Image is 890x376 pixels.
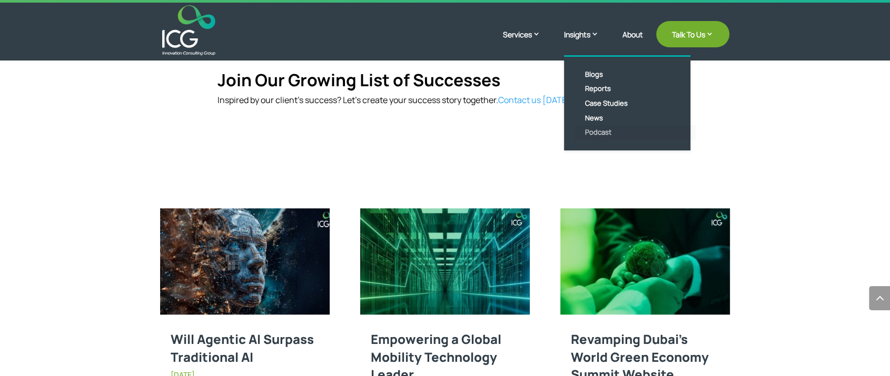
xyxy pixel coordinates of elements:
[575,125,696,140] a: Podcast
[217,95,673,105] p: Inspired by our client’s success? Let’s create your success story together.
[560,208,730,314] img: Revamping Dubai’s World Green Economy Summit Website
[217,70,673,95] h4: Join Our Growing List of Successes
[575,67,696,82] a: Blogs
[160,208,330,314] img: Will Agentic AI Surpass Traditional AI
[575,82,696,96] a: Reports
[656,21,729,47] a: Talk To Us
[564,29,609,55] a: Insights
[116,64,177,71] div: Keywords by Traffic
[622,31,643,55] a: About
[171,330,314,365] a: Will Agentic AI Surpass Traditional AI
[161,163,311,188] span: You may also like
[575,111,696,126] a: News
[360,208,530,314] img: Empowering a Global Mobility Technology Leader
[575,96,696,111] a: Case Studies
[162,5,215,55] img: ICG
[498,94,572,106] a: Contact us [DATE].
[503,29,551,55] a: Services
[715,262,890,376] iframe: Chat Widget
